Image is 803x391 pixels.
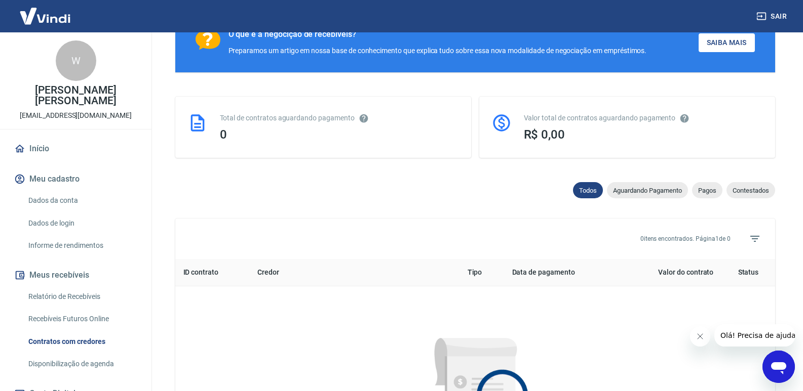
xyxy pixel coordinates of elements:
[20,110,132,121] p: [EMAIL_ADDRESS][DOMAIN_NAME]
[690,326,710,346] iframe: Fechar mensagem
[692,187,722,194] span: Pagos
[743,227,767,251] span: Filtros
[12,264,139,286] button: Meus recebíveis
[762,351,795,383] iframe: Botão para abrir a janela de mensagens
[220,113,459,123] div: Total de contratos aguardando pagamento
[12,168,139,190] button: Meu cadastro
[460,259,504,286] th: Tipo
[726,182,775,198] div: Contestados
[524,113,763,123] div: Valor total de contratos aguardando pagamento
[679,113,690,123] svg: O valor comprometido não se refere a pagamentos pendentes na Vindi e sim como garantia a outras i...
[8,85,143,106] p: [PERSON_NAME] [PERSON_NAME]
[228,46,647,56] div: Preparamos um artigo em nossa base de conhecimento que explica tudo sobre essa nova modalidade de...
[6,7,85,15] span: Olá! Precisa de ajuda?
[754,7,791,26] button: Sair
[640,234,731,243] p: 0 itens encontrados. Página 1 de 0
[24,309,139,329] a: Recebíveis Futuros Online
[359,113,369,123] svg: Esses contratos não se referem à Vindi, mas sim a outras instituições.
[24,331,139,352] a: Contratos com credores
[175,259,250,286] th: ID contrato
[699,33,755,52] a: Saiba Mais
[24,354,139,374] a: Disponibilização de agenda
[24,235,139,256] a: Informe de rendimentos
[573,182,603,198] div: Todos
[12,1,78,31] img: Vindi
[24,286,139,307] a: Relatório de Recebíveis
[524,127,565,142] span: R$ 0,00
[726,187,775,194] span: Contestados
[607,182,688,198] div: Aguardando Pagamento
[721,259,775,286] th: Status
[618,259,721,286] th: Valor do contrato
[228,29,647,39] div: O que é a negocição de recebíveis?
[714,324,795,346] iframe: Mensagem da empresa
[504,259,619,286] th: Data de pagamento
[607,187,688,194] span: Aguardando Pagamento
[249,259,459,286] th: Credor
[24,213,139,234] a: Dados de login
[692,182,722,198] div: Pagos
[573,187,603,194] span: Todos
[220,127,459,142] div: 0
[24,190,139,211] a: Dados da conta
[56,40,96,81] div: W
[196,29,220,50] img: Ícone com um ponto de interrogação.
[12,138,139,160] a: Início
